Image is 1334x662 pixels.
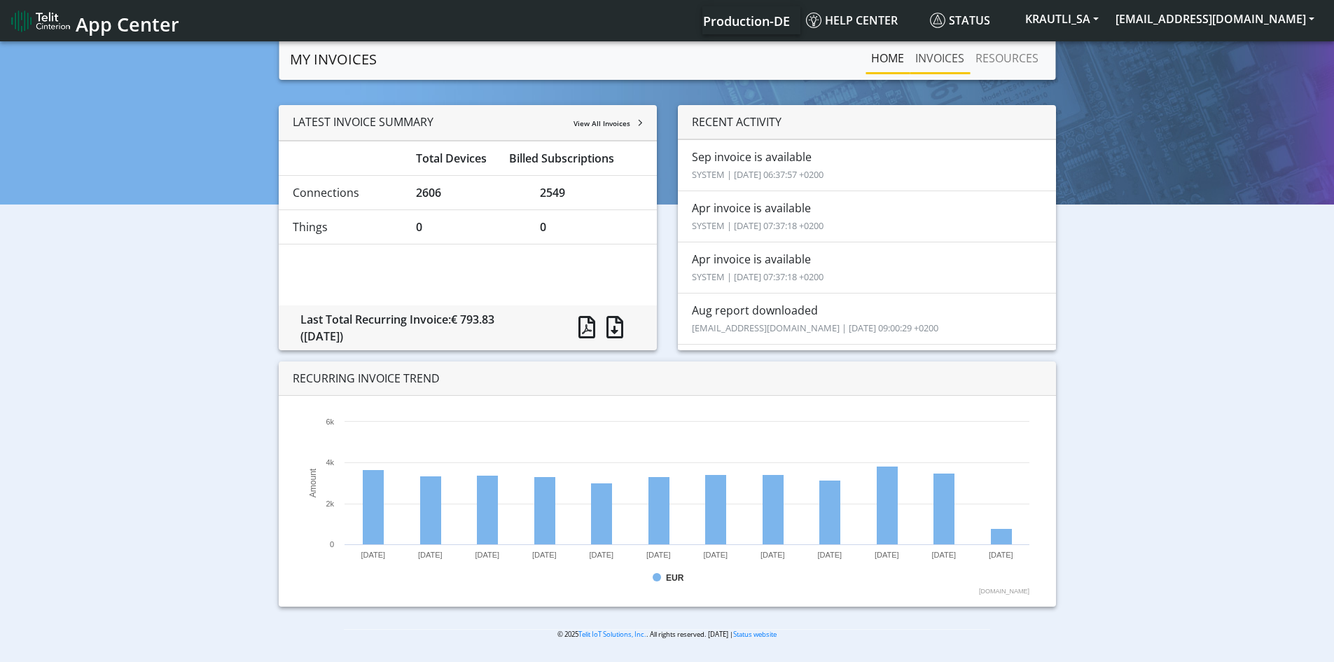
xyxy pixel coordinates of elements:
small: [EMAIL_ADDRESS][DOMAIN_NAME] | [DATE] 09:00:29 +0200 [692,322,938,334]
a: Status website [733,630,777,639]
div: Total Devices [405,150,499,167]
div: 2549 [529,184,653,201]
li: Aug report downloaded [678,344,1056,396]
div: LATEST INVOICE SUMMARY [279,105,657,141]
a: Status [924,6,1017,34]
a: Home [866,44,910,72]
text: 0 [330,540,334,549]
a: MY INVOICES [290,46,377,74]
img: knowledge.svg [806,13,821,28]
span: App Center [76,11,179,37]
a: RESOURCES [970,44,1044,72]
img: logo-telit-cinterion-gw-new.png [11,10,70,32]
span: Status [930,13,990,28]
small: SYSTEM | [DATE] 06:37:57 +0200 [692,168,824,181]
a: Telit IoT Solutions, Inc. [578,630,646,639]
a: App Center [11,6,177,36]
div: Connections [282,184,406,201]
text: [DATE] [532,551,557,559]
span: View All Invoices [574,118,630,128]
text: 6k [326,418,334,426]
span: € 793.83 [451,312,494,327]
li: Aug report downloaded [678,293,1056,345]
li: Apr invoice is available [678,242,1056,294]
div: Things [282,219,406,235]
span: Production-DE [703,13,790,29]
text: [DATE] [646,551,671,559]
text: [DOMAIN_NAME] [979,588,1029,595]
img: status.svg [930,13,945,28]
button: KRAUTLI_SA [1017,6,1107,32]
text: EUR [666,573,684,583]
text: 2k [326,499,334,508]
text: [DATE] [475,551,499,559]
li: Apr invoice is available [678,191,1056,242]
text: [DATE] [418,551,443,559]
span: Help center [806,13,898,28]
li: Sep invoice is available [678,139,1056,191]
div: Last Total Recurring Invoice: [290,311,557,345]
text: [DATE] [589,551,613,559]
button: [EMAIL_ADDRESS][DOMAIN_NAME] [1107,6,1323,32]
div: 0 [529,219,653,235]
text: [DATE] [361,551,385,559]
text: [DATE] [703,551,728,559]
text: [DATE] [760,551,785,559]
small: SYSTEM | [DATE] 07:37:18 +0200 [692,219,824,232]
a: Your current platform instance [702,6,789,34]
div: RECURRING INVOICE TREND [279,361,1056,396]
div: ([DATE]) [300,328,546,345]
div: 0 [405,219,529,235]
small: SYSTEM | [DATE] 07:37:18 +0200 [692,270,824,283]
text: [DATE] [989,551,1013,559]
div: RECENT ACTIVITY [678,105,1056,139]
div: Billed Subscriptions [499,150,653,167]
text: [DATE] [931,551,956,559]
div: 2606 [405,184,529,201]
text: Amount [308,468,318,497]
text: 4k [326,458,334,467]
text: [DATE] [875,551,899,559]
text: [DATE] [817,551,842,559]
a: Help center [800,6,924,34]
p: © 2025 . All rights reserved. [DATE] | [344,629,990,640]
a: INVOICES [910,44,970,72]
